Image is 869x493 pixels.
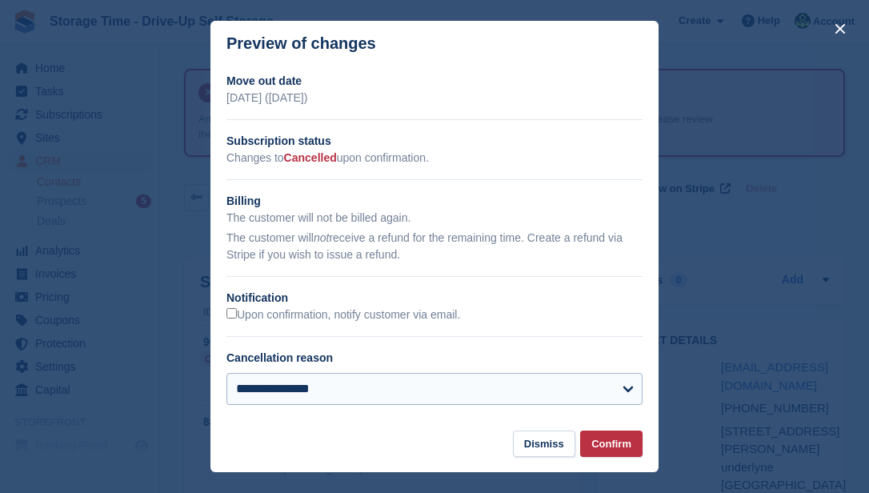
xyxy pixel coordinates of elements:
span: Cancelled [284,151,337,164]
button: Confirm [580,431,643,457]
button: Dismiss [513,431,575,457]
label: Upon confirmation, notify customer via email. [226,308,460,323]
em: not [314,231,329,244]
p: Changes to upon confirmation. [226,150,643,166]
input: Upon confirmation, notify customer via email. [226,308,237,319]
h2: Subscription status [226,133,643,150]
p: Preview of changes [226,34,376,53]
label: Cancellation reason [226,351,333,364]
p: The customer will receive a refund for the remaining time. Create a refund via Stripe if you wish... [226,230,643,263]
p: The customer will not be billed again. [226,210,643,226]
h2: Billing [226,193,643,210]
h2: Move out date [226,73,643,90]
h2: Notification [226,290,643,307]
button: close [827,16,853,42]
p: [DATE] ([DATE]) [226,90,643,106]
